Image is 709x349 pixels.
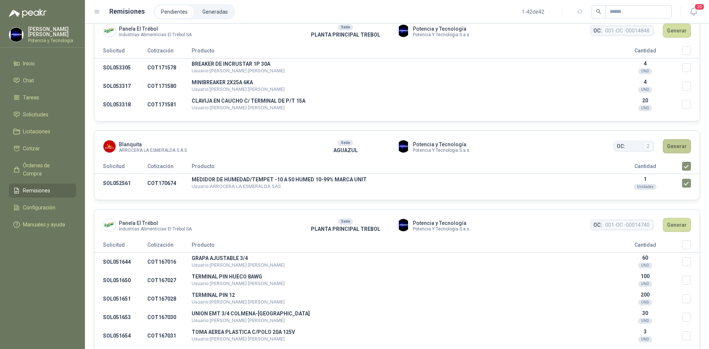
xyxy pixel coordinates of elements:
img: Company Logo [103,140,116,153]
th: Producto [192,240,608,253]
img: Company Logo [397,25,410,37]
span: 001-OC -00014848 [602,26,653,35]
td: SOL051651 [94,290,147,308]
p: [PERSON_NAME] [PERSON_NAME] [28,27,76,37]
div: UND [638,263,652,268]
img: Company Logo [103,219,116,231]
div: Sede [338,140,353,146]
img: Company Logo [397,219,410,231]
p: GRAPA AJUSTABLE 3/4 [192,256,608,261]
th: Cotización [147,240,192,253]
p: AGUAZUL [294,146,397,154]
span: Configuración [23,203,55,212]
td: SOL051654 [94,326,147,345]
th: Cotización [147,162,192,174]
td: SOL053305 [94,58,147,77]
div: UND [638,336,652,342]
span: Inicio [23,59,35,68]
th: Seleccionar/deseleccionar [682,240,700,253]
span: ARROCERA LA ESMERALDA S.A.S [119,148,187,153]
span: Industrias Alimenticias El Trébol SA [119,227,192,231]
p: MEDIDOR DE HUMEDAD/TEMPET -10 A 50 HUMED 10-99% MARCA UNIT [192,177,608,182]
button: Generar [663,139,691,153]
span: Chat [23,76,34,85]
span: Órdenes de Compra [23,161,69,178]
td: COT167028 [147,290,192,308]
span: Potencia Y Tecnologia S.a.s. [413,33,470,37]
th: Cantidad [608,46,682,58]
div: UND [638,318,652,324]
td: SOL051653 [94,308,147,326]
a: Licitaciones [9,124,76,138]
span: Remisiones [23,187,50,195]
div: UND [638,300,652,305]
td: Seleccionar/deseleccionar [682,326,700,345]
span: Potencia y Tecnología [413,140,470,148]
a: Cotizar [9,141,76,155]
span: Potencia y Tecnología [413,25,470,33]
span: 2 [643,142,653,151]
p: PLANTA PRINCIPAL TREBOL [294,31,397,39]
span: Industrias Alimenticias El Trébol SA [119,33,192,37]
span: Usuario: [PERSON_NAME] [PERSON_NAME] [192,318,285,323]
p: 4 [608,79,682,85]
td: Seleccionar/deseleccionar [682,58,700,77]
a: Solicitudes [9,107,76,122]
p: PLANTA PRINCIPAL TREBOL [294,225,397,233]
td: Seleccionar/deseleccionar [682,174,700,193]
p: 60 [608,255,682,261]
img: Logo peakr [9,9,47,18]
span: Potencia Y Tecnologia S.a.s. [413,148,470,153]
th: Producto [192,162,608,174]
div: Unidades [634,184,657,190]
a: Configuración [9,201,76,215]
span: Potencia Y Tecnologia S.a.s. [413,227,470,231]
span: Potencia y Tecnología [413,219,470,227]
span: Manuales y ayuda [23,220,65,229]
td: COT171578 [147,58,192,77]
td: Seleccionar/deseleccionar [682,308,700,326]
th: Solicitud [94,240,147,253]
img: Company Logo [103,25,116,37]
p: UNION EMT 3/4 COLMENA-[GEOGRAPHIC_DATA] [192,311,608,316]
td: COT167016 [147,253,192,271]
span: 20 [694,3,705,10]
span: Panela El Trébol [119,219,192,227]
div: 1 - 42 de 42 [522,6,568,18]
div: Sede [338,219,353,225]
a: Órdenes de Compra [9,158,76,181]
button: Generar [663,218,691,232]
td: Seleccionar/deseleccionar [682,271,700,290]
span: Blanquita [119,140,187,148]
p: 1 [608,176,682,182]
a: Tareas [9,90,76,105]
p: Potencia y Tecnología [28,38,76,43]
img: Company Logo [9,28,23,42]
p: MINIBREAKER 2X25A 6KA [192,80,608,85]
a: Pendientes [155,6,193,18]
td: SOL053318 [94,95,147,114]
p: TERMINAL PIN HUECO 8AWG [192,274,608,279]
span: Usuario: [PERSON_NAME] [PERSON_NAME] [192,105,285,110]
th: Seleccionar/deseleccionar [682,46,700,58]
div: UND [638,281,652,287]
h1: Remisiones [109,6,145,17]
td: COT171580 [147,77,192,95]
td: Seleccionar/deseleccionar [682,253,700,271]
th: Producto [192,46,608,58]
td: SOL051644 [94,253,147,271]
span: OC: [593,27,602,35]
span: search [596,9,601,14]
button: Generar [663,24,691,38]
th: Solicitud [94,46,147,58]
span: Usuario: [PERSON_NAME] [PERSON_NAME] [192,86,285,92]
a: Generadas [196,6,234,18]
th: Seleccionar/deseleccionar [682,162,700,174]
span: 001-OC -00014740 [602,220,653,229]
span: Usuario: [PERSON_NAME] [PERSON_NAME] [192,262,285,268]
th: Solicitud [94,162,147,174]
img: Company Logo [397,140,410,153]
span: Usuario: [PERSON_NAME] [PERSON_NAME] [192,299,285,305]
p: TOMA AEREA PLASTICA C/POLO 20A 125V [192,329,608,335]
